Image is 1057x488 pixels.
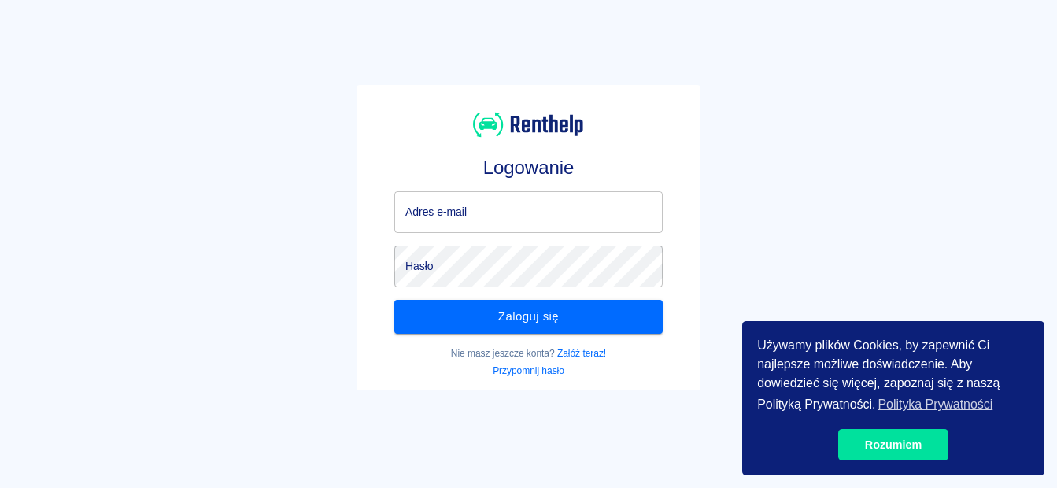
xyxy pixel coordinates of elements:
[394,346,663,360] p: Nie masz jeszcze konta?
[875,393,995,416] a: learn more about cookies
[394,300,663,333] button: Zaloguj się
[757,336,1029,416] span: Używamy plików Cookies, by zapewnić Ci najlepsze możliwe doświadczenie. Aby dowiedzieć się więcej...
[473,110,583,139] img: Renthelp logo
[394,157,663,179] h3: Logowanie
[493,365,564,376] a: Przypomnij hasło
[742,321,1044,475] div: cookieconsent
[557,348,606,359] a: Załóż teraz!
[838,429,948,460] a: dismiss cookie message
